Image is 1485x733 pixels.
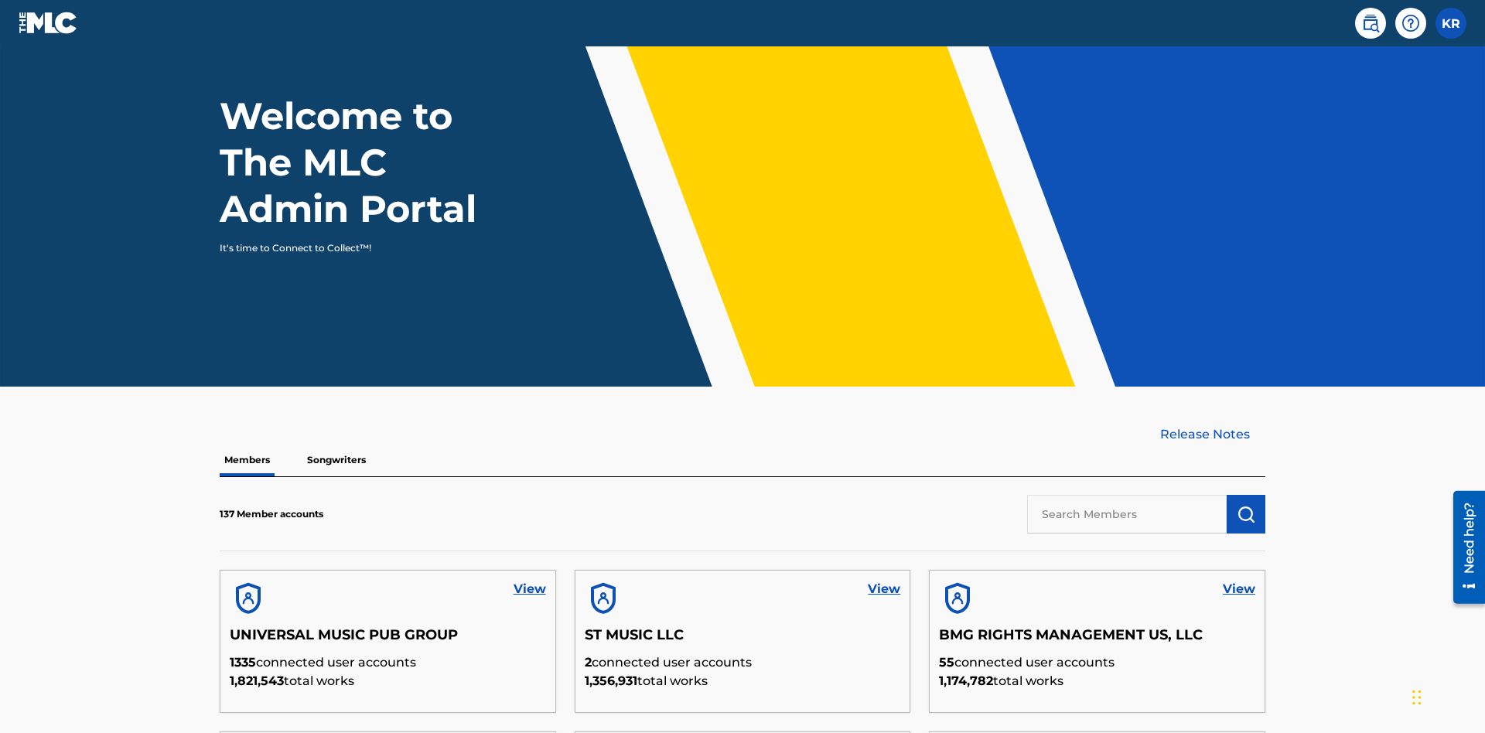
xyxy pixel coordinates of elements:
p: 137 Member accounts [220,507,323,521]
div: Drag [1412,674,1422,721]
h5: BMG RIGHTS MANAGEMENT US, LLC [939,626,1255,653]
span: 55 [939,655,954,670]
img: MLC Logo [19,12,78,34]
img: account [585,580,622,617]
span: 1,174,782 [939,673,993,688]
p: connected user accounts [230,653,546,672]
img: account [939,580,976,617]
iframe: Chat Widget [1408,659,1485,733]
h5: ST MUSIC LLC [585,626,901,653]
p: Members [220,444,275,476]
span: 1335 [230,655,256,670]
a: View [1223,580,1255,598]
img: Search Works [1237,505,1255,523]
div: User Menu [1435,8,1466,39]
div: Help [1395,8,1426,39]
img: account [230,580,267,617]
a: View [868,580,900,598]
span: 1,356,931 [585,673,637,688]
p: total works [585,672,901,690]
img: help [1401,14,1420,32]
input: Search Members [1027,495,1227,534]
a: Public Search [1355,8,1386,39]
span: 1,821,543 [230,673,284,688]
h5: UNIVERSAL MUSIC PUB GROUP [230,626,546,653]
a: View [514,580,546,598]
h1: Welcome to The MLC Admin Portal [220,93,509,232]
img: search [1361,14,1380,32]
iframe: Resource Center [1442,485,1485,612]
p: Songwriters [302,444,370,476]
p: total works [230,672,546,690]
span: 2 [585,655,592,670]
p: connected user accounts [585,653,901,672]
a: Release Notes [1160,425,1265,444]
p: It's time to Connect to Collect™! [220,241,488,255]
p: total works [939,672,1255,690]
p: connected user accounts [939,653,1255,672]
